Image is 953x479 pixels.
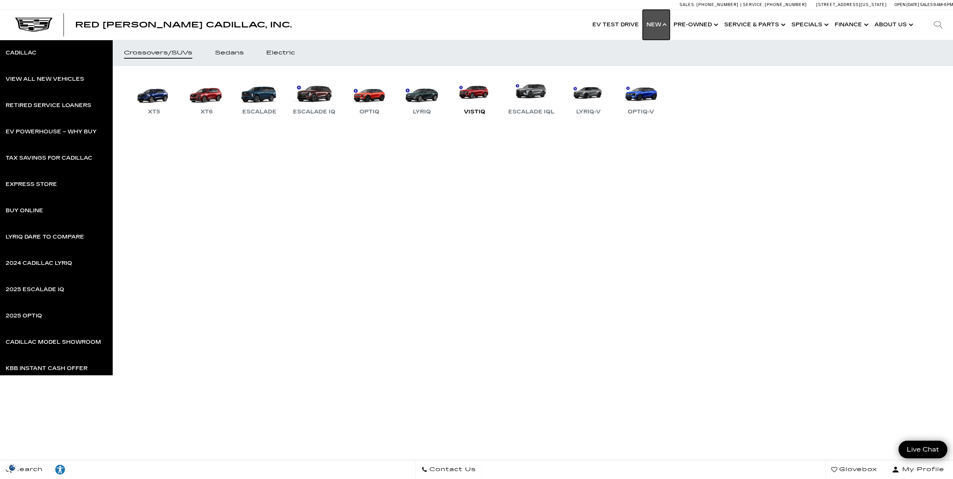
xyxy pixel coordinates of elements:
[6,234,84,240] div: LYRIQ Dare to Compare
[837,464,877,475] span: Glovebox
[680,2,695,7] span: Sales:
[624,107,658,116] div: OPTIQ-V
[124,50,192,56] div: Crossovers/SUVs
[289,77,339,116] a: Escalade IQ
[347,77,392,116] a: OPTIQ
[239,107,280,116] div: Escalade
[740,3,809,7] a: Service: [PHONE_NUMBER]
[6,182,57,187] div: Express Store
[6,287,64,292] div: 2025 Escalade IQ
[572,107,604,116] div: LYRIQ-V
[409,107,435,116] div: LYRIQ
[6,129,97,134] div: EV Powerhouse – Why Buy
[452,77,497,116] a: VISTIQ
[460,107,489,116] div: VISTIQ
[894,2,919,7] span: Open [DATE]
[743,2,764,7] span: Service:
[15,18,53,32] img: Cadillac Dark Logo with Cadillac White Text
[427,464,476,475] span: Contact Us
[825,460,883,479] a: Glovebox
[643,10,670,40] a: New
[6,313,42,319] div: 2025 OPTIQ
[49,460,72,479] a: Explore your accessibility options
[4,464,21,471] img: Opt-Out Icon
[237,77,282,116] a: Escalade
[6,366,88,371] div: KBB Instant Cash Offer
[12,464,43,475] span: Search
[6,50,36,56] div: Cadillac
[49,464,71,475] div: Explore your accessibility options
[4,464,21,471] section: Click to Open Cookie Consent Modal
[6,103,91,108] div: Retired Service Loaners
[933,2,953,7] span: 9 AM-6 PM
[696,2,739,7] span: [PHONE_NUMBER]
[399,77,444,116] a: LYRIQ
[765,2,807,7] span: [PHONE_NUMBER]
[566,77,611,116] a: LYRIQ-V
[356,107,383,116] div: OPTIQ
[831,10,871,40] a: Finance
[899,441,947,458] a: Live Chat
[871,10,915,40] a: About Us
[415,460,482,479] a: Contact Us
[6,261,72,266] div: 2024 Cadillac LYRIQ
[6,77,84,82] div: View All New Vehicles
[113,40,204,66] a: Crossovers/SUVs
[75,21,292,29] a: Red [PERSON_NAME] Cadillac, Inc.
[920,2,933,7] span: Sales:
[565,328,711,447] iframe: YouTube video player
[720,10,788,40] a: Service & Parts
[197,107,216,116] div: XT6
[816,2,887,7] a: [STREET_ADDRESS][US_STATE]
[618,77,663,116] a: OPTIQ-V
[6,156,92,161] div: Tax Savings for Cadillac
[144,107,164,116] div: XT5
[75,20,292,29] span: Red [PERSON_NAME] Cadillac, Inc.
[215,50,244,56] div: Sedans
[6,208,43,213] div: Buy Online
[903,445,943,454] span: Live Chat
[670,10,720,40] a: Pre-Owned
[131,77,177,116] a: XT5
[589,10,643,40] a: EV Test Drive
[266,50,295,56] div: Electric
[899,464,944,475] span: My Profile
[788,10,831,40] a: Specials
[289,107,339,116] div: Escalade IQ
[883,460,953,479] button: Open user profile menu
[204,40,255,66] a: Sedans
[255,40,306,66] a: Electric
[680,3,740,7] a: Sales: [PHONE_NUMBER]
[504,77,558,116] a: Escalade IQL
[504,107,558,116] div: Escalade IQL
[6,340,101,345] div: Cadillac Model Showroom
[184,77,229,116] a: XT6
